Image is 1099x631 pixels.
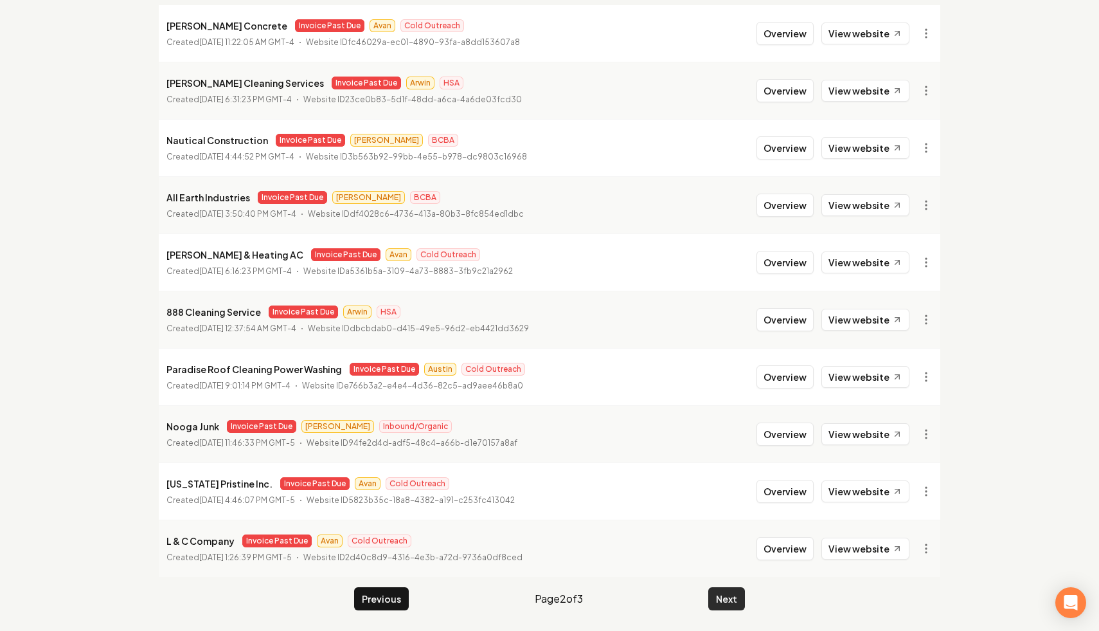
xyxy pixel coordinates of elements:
span: [PERSON_NAME] [350,134,423,147]
span: Inbound/Organic [379,420,452,433]
span: Cold Outreach [461,363,525,376]
p: Nautical Construction [166,133,268,148]
p: Website ID dbcbdab0-d415-49e5-96d2-eb4421dd3629 [308,322,529,335]
a: View website [821,251,909,273]
span: Page 2 of 3 [535,591,583,607]
p: 888 Cleaning Service [166,304,261,320]
span: Invoice Past Due [311,248,380,261]
time: [DATE] 1:26:39 PM GMT-5 [199,553,292,562]
button: Overview [756,537,814,560]
span: Invoice Past Due [258,191,327,204]
div: Open Intercom Messenger [1055,587,1086,618]
span: Cold Outreach [400,19,464,32]
time: [DATE] 11:22:05 AM GMT-4 [199,37,294,47]
p: Created [166,380,290,392]
p: Created [166,551,292,564]
time: [DATE] 6:16:23 PM GMT-4 [199,266,292,276]
p: Website ID fc46029a-ec01-4890-93fa-a8dd153607a8 [306,36,520,49]
p: Website ID df4028c6-4736-413a-80b3-8fc854ed1dbc [308,208,524,221]
p: Website ID a5361b5a-3109-4a73-8883-3fb9c21a2962 [303,265,513,278]
p: Created [166,322,296,335]
span: [PERSON_NAME] [332,191,405,204]
button: Overview [756,480,814,503]
p: Created [166,437,295,450]
p: Website ID e766b3a2-e4e4-4d36-82c5-ad9aee46b8a0 [302,380,523,392]
button: Overview [756,136,814,160]
span: Invoice Past Due [280,477,350,490]
a: View website [821,366,909,388]
p: Website ID 94fe2d4d-adf5-48c4-a66b-d1e70157a8af [307,437,517,450]
time: [DATE] 9:01:14 PM GMT-4 [199,381,290,390]
span: BCBA [428,134,458,147]
button: Overview [756,365,814,389]
span: Invoice Past Due [269,306,338,318]
a: View website [821,23,909,44]
button: Previous [354,587,409,610]
span: Invoice Past Due [242,535,312,547]
span: Invoice Past Due [332,77,401,89]
a: View website [821,309,909,331]
span: HSA [377,306,400,318]
a: View website [821,80,909,102]
time: [DATE] 4:46:07 PM GMT-5 [199,495,295,505]
time: [DATE] 12:37:54 AM GMT-4 [199,324,296,333]
p: L & C Company [166,533,235,549]
button: Overview [756,423,814,446]
span: Avan [386,248,411,261]
p: Website ID 3b563b92-99bb-4e55-b978-dc9803c16968 [306,151,527,163]
span: [PERSON_NAME] [301,420,374,433]
span: Invoice Past Due [227,420,296,433]
p: Created [166,93,292,106]
span: Avan [355,477,380,490]
time: [DATE] 6:31:23 PM GMT-4 [199,95,292,104]
p: Created [166,36,294,49]
time: [DATE] 11:46:33 PM GMT-5 [199,438,295,448]
button: Overview [756,79,814,102]
p: [PERSON_NAME] & Heating AC [166,247,303,262]
button: Next [708,587,745,610]
p: Website ID 23ce0b83-5d1f-48dd-a6ca-4a6de03fcd30 [303,93,522,106]
a: View website [821,538,909,560]
p: [PERSON_NAME] Cleaning Services [166,75,324,91]
button: Overview [756,308,814,331]
span: Arwin [406,77,434,89]
span: Avan [370,19,395,32]
time: [DATE] 4:44:52 PM GMT-4 [199,152,294,161]
p: Paradise Roof Cleaning Power Washing [166,361,342,377]
span: Cold Outreach [386,477,449,490]
p: Created [166,265,292,278]
span: Invoice Past Due [295,19,364,32]
p: Created [166,494,295,507]
span: Arwin [343,306,371,318]
a: View website [821,137,909,159]
a: View website [821,194,909,216]
p: Created [166,151,294,163]
a: View website [821,423,909,445]
button: Overview [756,22,814,45]
p: Nooga Junk [166,419,219,434]
p: Website ID 2d40c8d9-4316-4e3b-a72d-9736a0df8ced [303,551,523,564]
span: Invoice Past Due [276,134,345,147]
span: HSA [440,77,463,89]
p: [PERSON_NAME] Concrete [166,18,287,33]
span: Invoice Past Due [350,363,419,376]
span: Cold Outreach [348,535,411,547]
span: Avan [317,535,343,547]
button: Overview [756,194,814,217]
p: All Earth Industries [166,190,250,205]
a: View website [821,480,909,502]
span: BCBA [410,191,440,204]
button: Overview [756,251,814,274]
p: [US_STATE] Pristine Inc. [166,476,273,491]
span: Austin [424,363,456,376]
p: Created [166,208,296,221]
span: Cold Outreach [416,248,480,261]
time: [DATE] 3:50:40 PM GMT-4 [199,209,296,219]
p: Website ID 5823b35c-18a8-4382-a191-c253fc413042 [307,494,515,507]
